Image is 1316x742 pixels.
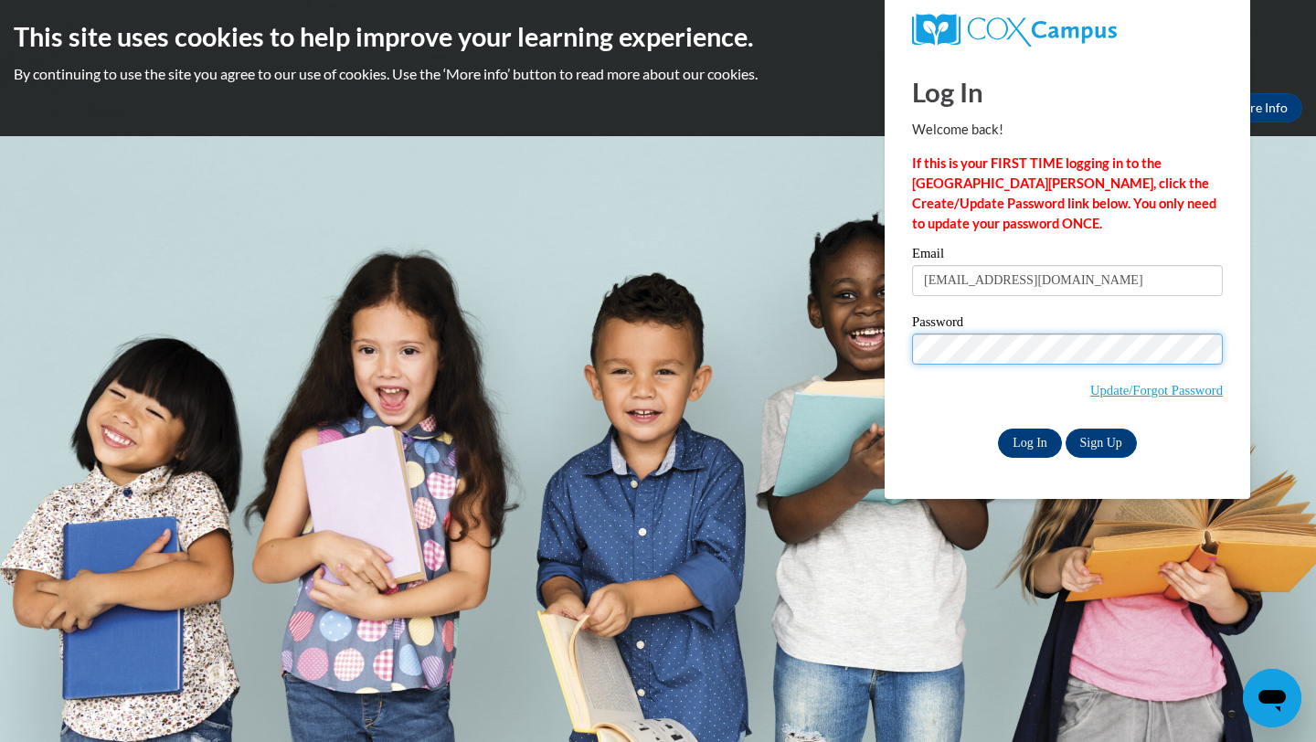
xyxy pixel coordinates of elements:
a: COX Campus [912,14,1223,47]
a: Sign Up [1066,429,1137,458]
p: By continuing to use the site you agree to our use of cookies. Use the ‘More info’ button to read... [14,64,1302,84]
input: Log In [998,429,1062,458]
h1: Log In [912,73,1223,111]
img: COX Campus [912,14,1117,47]
a: Update/Forgot Password [1090,383,1223,397]
p: Welcome back! [912,120,1223,140]
iframe: Button to launch messaging window [1243,669,1301,727]
label: Email [912,247,1223,265]
h2: This site uses cookies to help improve your learning experience. [14,18,1302,55]
label: Password [912,315,1223,334]
a: More Info [1216,93,1302,122]
strong: If this is your FIRST TIME logging in to the [GEOGRAPHIC_DATA][PERSON_NAME], click the Create/Upd... [912,155,1216,231]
